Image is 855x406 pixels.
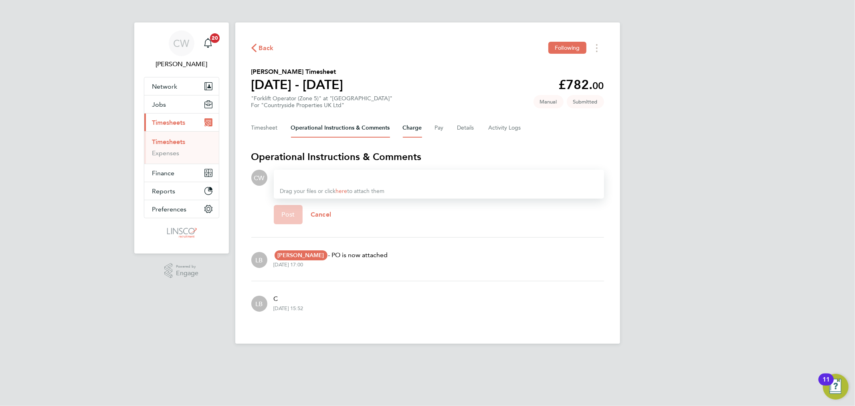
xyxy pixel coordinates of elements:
[303,205,339,224] button: Cancel
[152,187,176,195] span: Reports
[559,77,604,92] app-decimal: £782.
[251,252,267,268] div: Lauren Butler
[534,95,564,108] span: This timesheet was manually created.
[489,118,522,138] button: Activity Logs
[144,95,219,113] button: Jobs
[280,188,385,195] span: Drag your files or click to attach them
[291,118,390,138] button: Operational Instructions & Comments
[144,30,219,69] a: CW[PERSON_NAME]
[152,119,186,126] span: Timesheets
[144,131,219,164] div: Timesheets
[251,95,393,109] div: "Forklift Operator (Zone 5)" at "[GEOGRAPHIC_DATA]"
[144,226,219,239] a: Go to home page
[251,150,604,163] h3: Operational Instructions & Comments
[555,44,580,51] span: Following
[144,59,219,69] span: Chloe Whittall
[144,77,219,95] button: Network
[251,43,274,53] button: Back
[274,305,303,312] div: [DATE] 15:52
[254,173,265,182] span: CW
[165,226,198,239] img: linsco-logo-retina.png
[435,118,445,138] button: Pay
[251,77,344,93] h1: [DATE] - [DATE]
[152,138,186,146] a: Timesheets
[274,294,303,304] p: C
[176,270,198,277] span: Engage
[174,38,190,49] span: CW
[152,149,180,157] a: Expenses
[152,169,175,177] span: Finance
[457,118,476,138] button: Details
[144,182,219,200] button: Reports
[251,102,393,109] div: For "Countryside Properties UK Ltd"
[823,374,849,400] button: Open Resource Center, 11 new notifications
[567,95,604,108] span: This timesheet is Submitted.
[259,43,274,53] span: Back
[251,67,344,77] h2: [PERSON_NAME] Timesheet
[256,256,263,264] span: LB
[256,299,263,308] span: LB
[311,211,331,218] span: Cancel
[251,170,267,186] div: Chloe Whittall
[144,200,219,218] button: Preferences
[210,33,220,43] span: 20
[274,262,303,268] div: [DATE] 17:00
[275,250,327,260] span: [PERSON_NAME]
[336,188,348,195] a: here
[176,263,198,270] span: Powered by
[548,42,586,54] button: Following
[823,380,830,390] div: 11
[134,22,229,254] nav: Main navigation
[251,296,267,312] div: Lauren Butler
[593,80,604,91] span: 00
[152,101,166,108] span: Jobs
[144,164,219,182] button: Finance
[144,114,219,131] button: Timesheets
[152,205,187,213] span: Preferences
[251,118,278,138] button: Timesheet
[164,263,198,278] a: Powered byEngage
[152,83,178,90] span: Network
[274,250,388,260] p: - PO is now attached
[200,30,216,56] a: 20
[403,118,422,138] button: Charge
[590,42,604,54] button: Timesheets Menu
